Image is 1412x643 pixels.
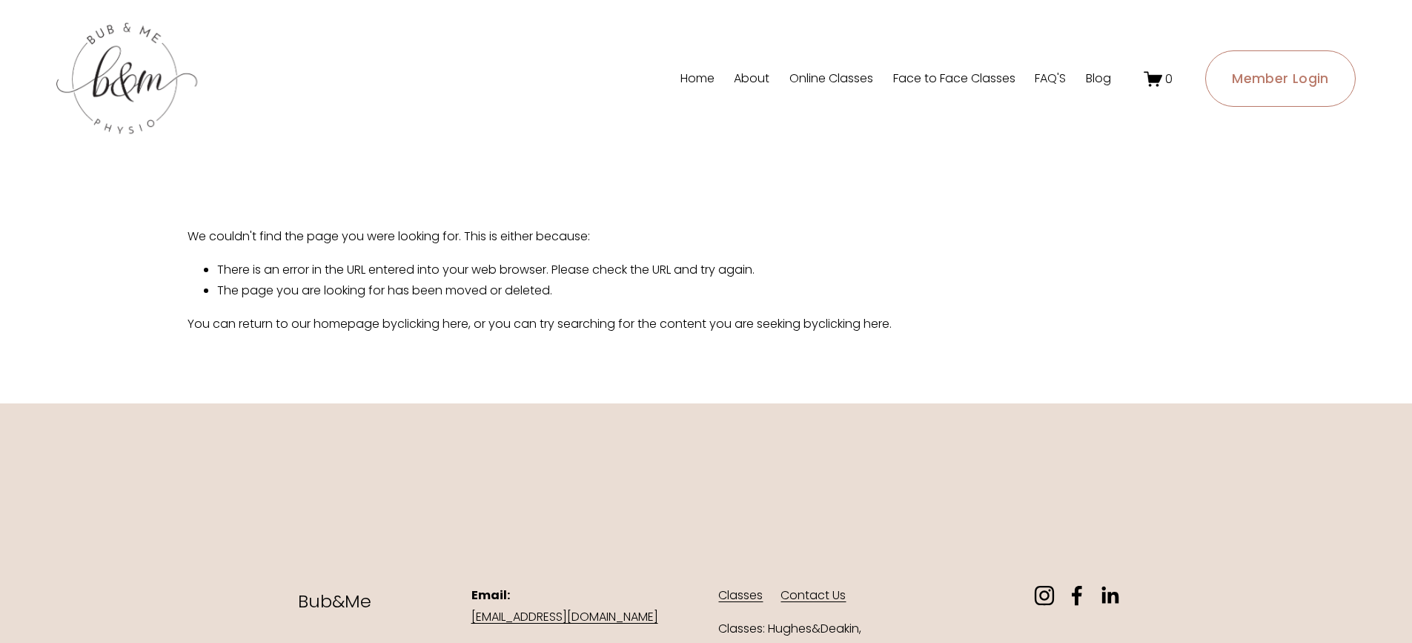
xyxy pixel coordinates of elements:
p: You can return to our homepage by , or you can try searching for the content you are seeking by . [188,314,1225,335]
a: clicking here [397,315,468,332]
a: facebook-unauth [1067,585,1087,606]
a: Blog [1086,67,1111,90]
li: The page you are looking for has been moved or deleted. [217,280,1225,302]
a: 0 items in cart [1144,70,1173,88]
a: [EMAIL_ADDRESS][DOMAIN_NAME] [471,607,658,628]
span: 0 [1165,70,1173,88]
a: FAQ'S [1035,67,1066,90]
p: We couldn't find the page you were looking for. This is either because: [188,170,1225,248]
li: There is an error in the URL entered into your web browser. Please check the URL and try again. [217,260,1225,281]
a: Contact Us [780,585,846,607]
a: Member Login [1205,50,1356,107]
a: Face to Face Classes [893,67,1015,90]
a: Home [680,67,715,90]
a: instagram-unauth [1034,585,1055,606]
a: LinkedIn [1099,585,1120,606]
a: clicking here [818,315,889,332]
a: Online Classes [789,67,873,90]
strong: Email: [471,587,510,604]
p: Bub&Me [224,585,446,617]
a: About [734,67,769,90]
img: bubandme [56,22,197,136]
a: Classes [718,585,763,607]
